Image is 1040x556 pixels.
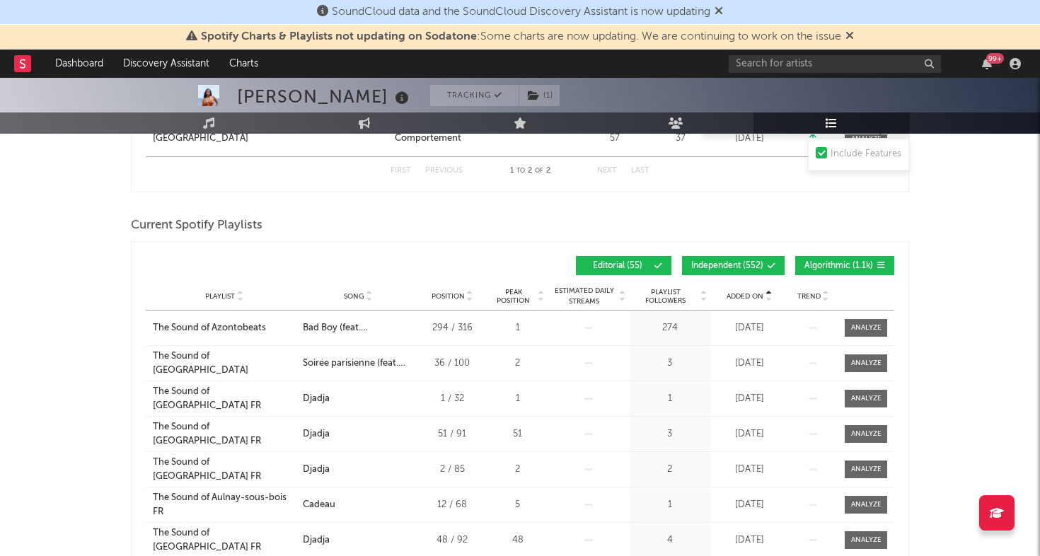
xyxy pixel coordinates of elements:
[691,262,763,270] span: Independent ( 552 )
[420,427,484,441] div: 51 / 91
[153,132,248,146] div: [GEOGRAPHIC_DATA]
[714,427,785,441] div: [DATE]
[804,262,873,270] span: Algorithmic ( 1.1k )
[420,498,484,512] div: 12 / 68
[113,50,219,78] a: Discovery Assistant
[205,292,235,301] span: Playlist
[491,498,544,512] div: 5
[715,6,723,18] span: Dismiss
[727,292,763,301] span: Added On
[491,163,569,180] div: 1 2 2
[982,58,992,69] button: 99+
[632,288,698,305] span: Playlist Followers
[131,217,262,234] span: Current Spotify Playlists
[845,31,854,42] span: Dismiss
[153,526,296,554] a: The Sound of [GEOGRAPHIC_DATA] FR
[714,392,785,406] div: [DATE]
[491,392,544,406] div: 1
[303,498,335,512] div: Cadeau
[395,132,461,146] div: Comportement
[420,357,484,371] div: 36 / 100
[551,286,617,307] span: Estimated Daily Streams
[576,256,671,275] button: Editorial(55)
[491,321,544,335] div: 1
[153,321,296,335] a: The Sound of Azontobeats
[491,288,536,305] span: Peak Position
[237,85,412,108] div: [PERSON_NAME]
[631,167,649,175] button: Last
[303,321,413,335] div: Bad Boy (feat. [PERSON_NAME])
[632,392,707,406] div: 1
[632,533,707,548] div: 4
[797,292,821,301] span: Trend
[391,167,411,175] button: First
[420,321,484,335] div: 294 / 316
[153,491,296,519] a: The Sound of Aulnay-sous-bois FR
[491,427,544,441] div: 51
[201,31,841,42] span: : Some charts are now updating. We are continuing to work on the issue
[535,168,543,174] span: of
[303,357,413,371] div: Soirée parisienne (feat. [PERSON_NAME].P)
[714,533,785,548] div: [DATE]
[153,456,296,483] a: The Sound of [GEOGRAPHIC_DATA] FR
[425,167,463,175] button: Previous
[45,50,113,78] a: Dashboard
[632,357,707,371] div: 3
[420,392,484,406] div: 1 / 32
[153,132,388,146] a: [GEOGRAPHIC_DATA]
[632,321,707,335] div: 274
[516,168,525,174] span: to
[153,321,266,335] div: The Sound of Azontobeats
[714,463,785,477] div: [DATE]
[420,533,484,548] div: 48 / 92
[519,85,560,106] span: ( 1 )
[519,85,560,106] button: (1)
[597,167,617,175] button: Next
[303,533,330,548] div: Djadja
[332,6,710,18] span: SoundCloud data and the SoundCloud Discovery Assistant is now updating
[491,463,544,477] div: 2
[344,292,364,301] span: Song
[714,321,785,335] div: [DATE]
[654,132,707,146] div: 37
[153,385,296,412] a: The Sound of [GEOGRAPHIC_DATA] FR
[432,292,465,301] span: Position
[303,392,330,406] div: Djadja
[632,463,707,477] div: 2
[303,463,330,477] div: Djadja
[795,256,894,275] button: Algorithmic(1.1k)
[714,498,785,512] div: [DATE]
[682,256,785,275] button: Independent(552)
[153,349,296,377] a: The Sound of [GEOGRAPHIC_DATA]
[632,427,707,441] div: 3
[986,53,1004,64] div: 99 +
[714,132,785,146] div: [DATE]
[420,463,484,477] div: 2 / 85
[831,146,901,163] div: Include Features
[153,420,296,448] a: The Sound of [GEOGRAPHIC_DATA] FR
[491,357,544,371] div: 2
[491,533,544,548] div: 48
[430,85,519,106] button: Tracking
[583,132,647,146] div: 57
[585,262,650,270] span: Editorial ( 55 )
[632,498,707,512] div: 1
[201,31,477,42] span: Spotify Charts & Playlists not updating on Sodatone
[729,55,941,73] input: Search for artists
[303,427,330,441] div: Djadja
[219,50,268,78] a: Charts
[714,357,785,371] div: [DATE]
[395,132,576,146] a: Comportement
